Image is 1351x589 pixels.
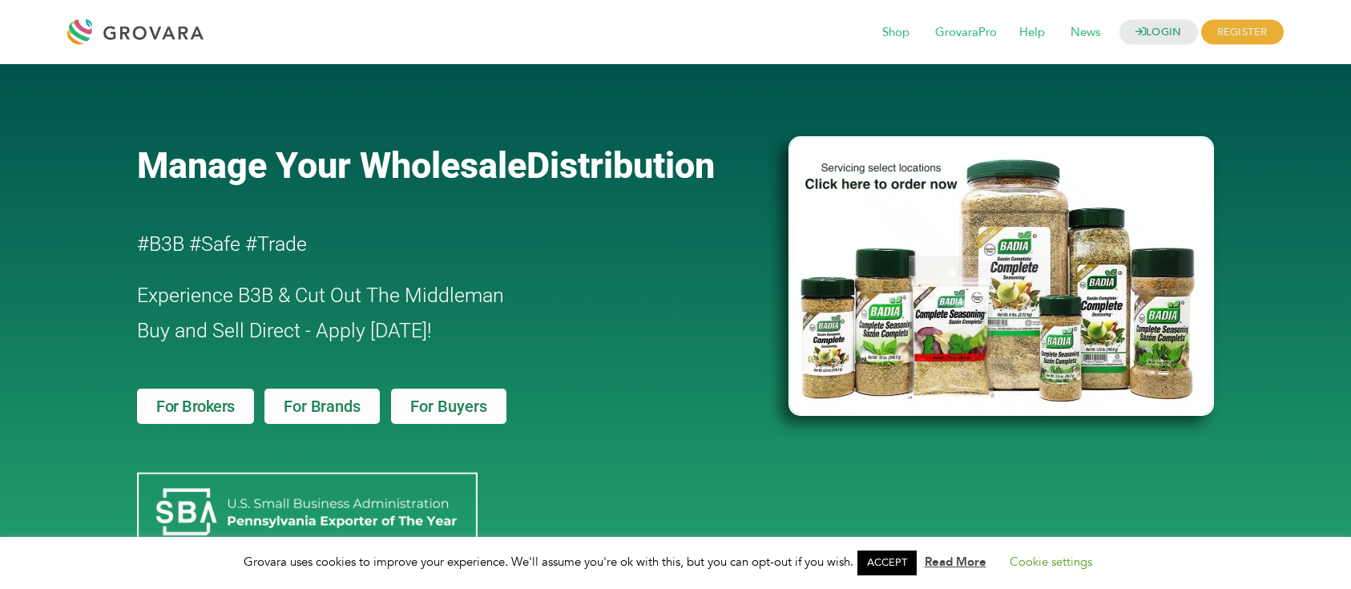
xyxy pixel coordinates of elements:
[156,398,235,414] span: For Brokers
[1059,18,1111,48] span: News
[924,24,1008,42] a: GrovaraPro
[526,144,715,187] span: Distribution
[284,398,360,414] span: For Brands
[924,18,1008,48] span: GrovaraPro
[264,389,379,424] a: For Brands
[137,144,762,187] a: Manage Your WholesaleDistribution
[137,144,526,187] span: Manage Your Wholesale
[871,24,921,42] a: Shop
[1059,24,1111,42] a: News
[137,389,254,424] a: For Brokers
[391,389,506,424] a: For Buyers
[410,398,487,414] span: For Buyers
[244,554,1108,570] span: Grovara uses cookies to improve your experience. We'll assume you're ok with this, but you can op...
[137,319,432,342] span: Buy and Sell Direct - Apply [DATE]!
[137,227,696,262] h2: #B3B #Safe #Trade
[857,551,917,575] a: ACCEPT
[871,18,921,48] span: Shop
[1119,20,1198,45] a: LOGIN
[925,554,986,570] a: Read More
[1008,24,1056,42] a: Help
[1008,18,1056,48] span: Help
[137,284,504,307] span: Experience B3B & Cut Out The Middleman
[1010,554,1092,570] a: Cookie settings
[1201,20,1284,45] span: REGISTER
